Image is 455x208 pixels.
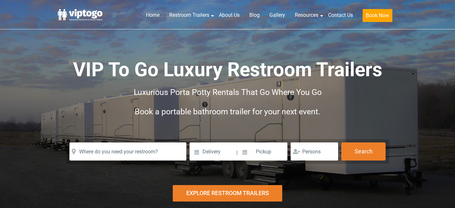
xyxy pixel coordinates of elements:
input: Where do you need your restroom? [69,142,186,161]
a: About Us [214,8,244,22]
input: Pickup [239,142,288,161]
a: Book Now [358,8,397,26]
button: Live Chat [429,182,455,208]
a: Resources [290,8,323,22]
a: Restroom Trailers [164,8,214,22]
div: Explore Restroom Trailers [173,185,282,202]
a: Gallery [264,8,290,22]
span: VIP To Go Luxury Restroom Trailers [73,58,382,81]
input: Persons [291,142,338,161]
a: Blog [244,8,264,22]
button: Search [341,142,386,161]
span: Luxurious Porta Potty Rentals That Go Where You Go [134,88,322,97]
a: Home [141,8,164,22]
button: Book Now [363,9,392,22]
span: Book a portable bathroom trailer for your next event. [135,107,320,116]
span: | [236,142,238,163]
a: Contact Us [323,8,358,22]
input: Delivery [190,142,236,161]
